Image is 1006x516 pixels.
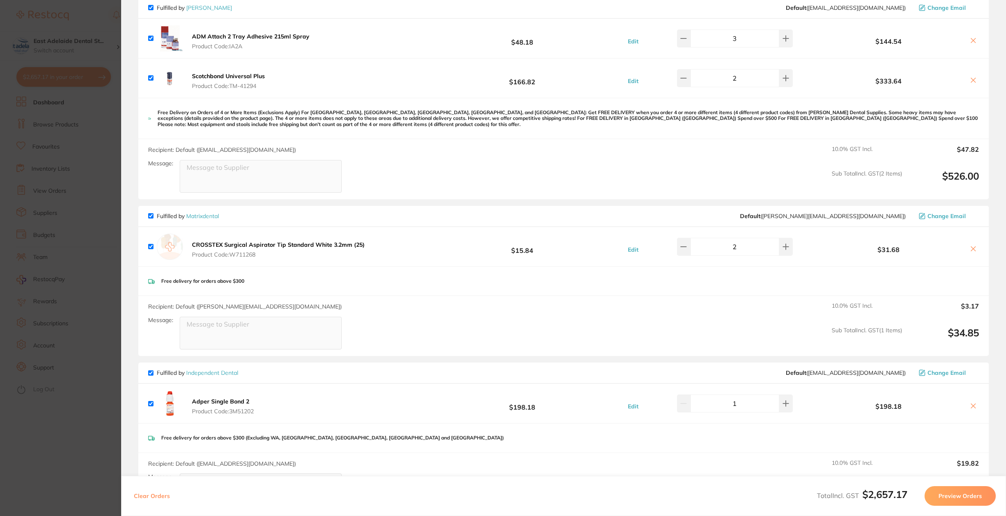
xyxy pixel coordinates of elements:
p: Free Delivery on Orders of 4 or More Items (Exclusions Apply) For [GEOGRAPHIC_DATA], [GEOGRAPHIC_... [158,110,979,127]
button: Change Email [916,4,979,11]
span: Total Incl. GST [817,491,907,500]
img: empty.jpg [157,234,183,260]
span: Recipient: Default ( [EMAIL_ADDRESS][DOMAIN_NAME] ) [148,146,296,153]
b: CROSSTEX Surgical Aspirator Tip Standard White 3.2mm (25) [192,241,365,248]
label: Message: [148,160,173,167]
p: Fulfilled by [157,370,238,376]
button: Edit [625,77,641,85]
button: Change Email [916,212,979,220]
button: Scotchbond Universal Plus Product Code:TM-41294 [189,72,267,90]
b: $198.18 [813,403,964,410]
b: Default [740,212,760,220]
span: save@adamdental.com.au [786,5,906,11]
span: 10.0 % GST Incl. [832,460,902,478]
b: Default [786,4,806,11]
span: Product Code: 3M51202 [192,408,254,415]
span: Recipient: Default ( [PERSON_NAME][EMAIL_ADDRESS][DOMAIN_NAME] ) [148,303,342,310]
output: $19.82 [909,460,979,478]
b: $198.18 [439,396,605,411]
b: $31.68 [813,246,964,253]
span: 10.0 % GST Incl. [832,302,902,320]
span: Product Code: W711268 [192,251,365,258]
img: bjJ0MzZ6YQ [157,390,183,417]
span: 10.0 % GST Incl. [832,146,902,164]
a: Independent Dental [186,369,238,376]
p: Free delivery for orders above $300 (Excluding WA, [GEOGRAPHIC_DATA], [GEOGRAPHIC_DATA], [GEOGRAP... [161,435,504,441]
img: emo4NG9wZg [157,65,183,91]
button: Adper Single Bond 2 Product Code:3M51202 [189,398,256,415]
b: $333.64 [813,77,964,85]
label: Message: [148,473,173,480]
a: [PERSON_NAME] [186,4,232,11]
output: $526.00 [909,170,979,193]
span: orders@independentdental.com.au [786,370,906,376]
p: Free delivery for orders above $300 [161,278,244,284]
button: Edit [625,403,641,410]
b: Scotchbond Universal Plus [192,72,265,80]
span: Product Code: TM-41294 [192,83,265,89]
img: Z2g3cDMxYg [157,25,183,52]
span: Change Email [927,213,966,219]
button: CROSSTEX Surgical Aspirator Tip Standard White 3.2mm (25) Product Code:W711268 [189,241,367,258]
b: $144.54 [813,38,964,45]
b: $166.82 [439,70,605,86]
b: $48.18 [439,31,605,46]
output: $34.85 [909,327,979,349]
b: ADM Attach 2 Tray Adhesive 215ml Spray [192,33,309,40]
span: Change Email [927,370,966,376]
output: $3.17 [909,302,979,320]
b: $2,657.17 [862,488,907,500]
span: Change Email [927,5,966,11]
button: Preview Orders [925,486,996,506]
label: Message: [148,317,173,324]
b: $15.84 [439,239,605,254]
span: Recipient: Default ( [EMAIL_ADDRESS][DOMAIN_NAME] ) [148,460,296,467]
button: ADM Attach 2 Tray Adhesive 215ml Spray Product Code:IA2A [189,33,312,50]
a: Matrixdental [186,212,219,220]
span: Sub Total Incl. GST ( 2 Items) [832,170,902,193]
b: Default [786,369,806,376]
span: Product Code: IA2A [192,43,309,50]
span: peter@matrixdental.com.au [740,213,906,219]
p: Fulfilled by [157,5,232,11]
b: Adper Single Bond 2 [192,398,249,405]
span: Sub Total Incl. GST ( 1 Items) [832,327,902,349]
button: Edit [625,246,641,253]
p: Fulfilled by [157,213,219,219]
button: Clear Orders [131,486,172,506]
button: Edit [625,38,641,45]
button: Change Email [916,369,979,376]
output: $47.82 [909,146,979,164]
